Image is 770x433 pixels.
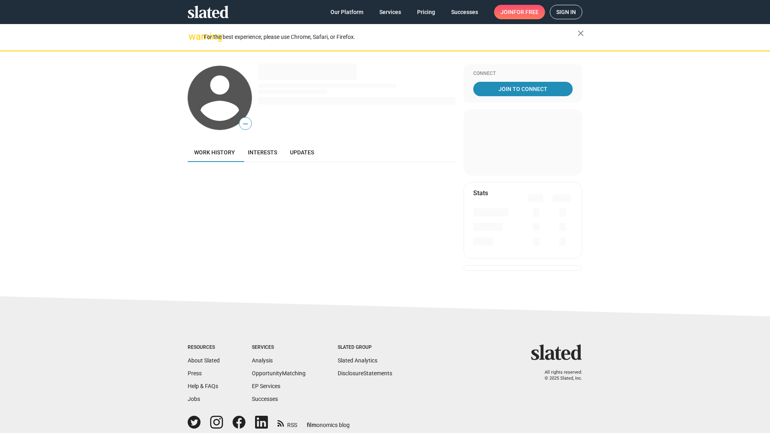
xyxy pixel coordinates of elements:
a: Successes [445,5,484,19]
span: film [307,422,316,428]
a: Our Platform [324,5,370,19]
mat-icon: close [576,28,586,38]
mat-card-title: Stats [473,189,488,197]
mat-icon: warning [188,32,198,41]
a: Work history [188,143,241,162]
span: Join To Connect [475,82,571,96]
span: Sign in [556,5,576,19]
a: OpportunityMatching [252,370,306,376]
a: Services [373,5,407,19]
div: Connect [473,71,573,77]
a: Successes [252,396,278,402]
span: Our Platform [330,5,363,19]
a: Interests [241,143,284,162]
span: Successes [451,5,478,19]
div: Slated Group [338,344,392,351]
a: Updates [284,143,320,162]
div: Resources [188,344,220,351]
a: Press [188,370,202,376]
a: About Slated [188,357,220,364]
a: Help & FAQs [188,383,218,389]
span: Services [379,5,401,19]
a: EP Services [252,383,280,389]
span: Join [500,5,539,19]
div: Services [252,344,306,351]
p: All rights reserved. © 2025 Slated, Inc. [536,370,582,381]
a: Slated Analytics [338,357,377,364]
span: — [239,119,251,129]
span: Updates [290,149,314,156]
a: Sign in [550,5,582,19]
span: for free [513,5,539,19]
span: Pricing [417,5,435,19]
a: Analysis [252,357,273,364]
a: Jobs [188,396,200,402]
a: filmonomics blog [307,415,350,429]
a: Joinfor free [494,5,545,19]
a: Join To Connect [473,82,573,96]
a: RSS [278,417,297,429]
span: Interests [248,149,277,156]
a: DisclosureStatements [338,370,392,376]
a: Pricing [411,5,442,19]
div: For the best experience, please use Chrome, Safari, or Firefox. [204,32,577,42]
span: Work history [194,149,235,156]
